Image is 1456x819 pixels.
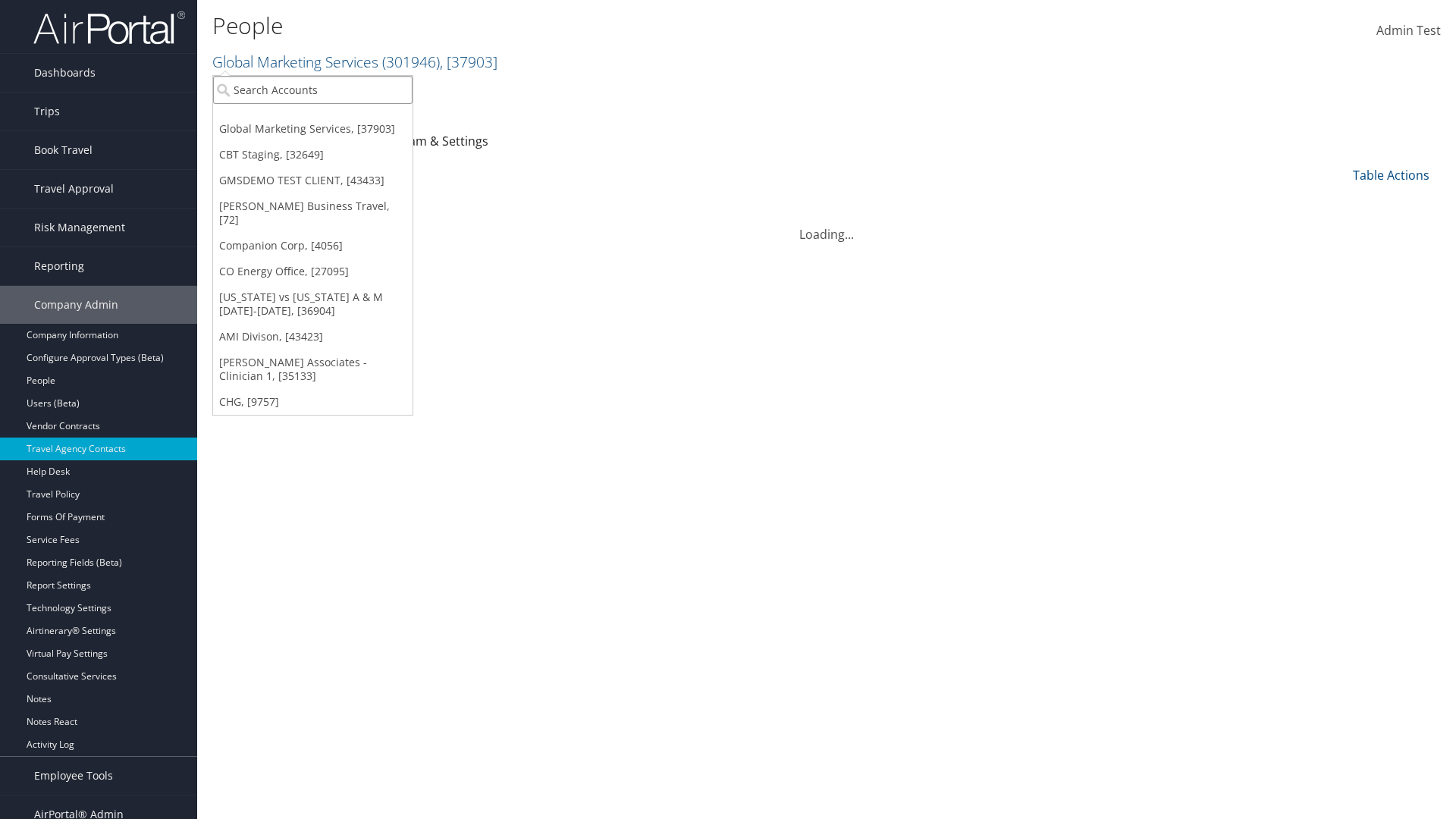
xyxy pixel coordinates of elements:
[34,757,113,795] span: Employee Tools
[213,116,413,142] a: Global Marketing Services, [37903]
[34,54,96,92] span: Dashboards
[213,76,413,104] input: Search Accounts
[213,193,413,233] a: [PERSON_NAME] Business Travel, [72]
[213,324,413,350] a: AMI Divison, [43423]
[34,131,93,169] span: Book Travel
[212,10,1031,42] h1: People
[1353,167,1429,184] a: Table Actions
[212,52,497,72] a: Global Marketing Services
[395,133,488,149] a: Team & Settings
[33,10,185,45] img: airportal-logo.png
[440,52,497,72] span: , [ 37903 ]
[1376,22,1441,39] span: Admin Test
[34,209,125,246] span: Risk Management
[34,93,60,130] span: Trips
[34,247,84,285] span: Reporting
[213,259,413,284] a: CO Energy Office, [27095]
[382,52,440,72] span: ( 301946 )
[1376,8,1441,55] a: Admin Test
[213,350,413,389] a: [PERSON_NAME] Associates - Clinician 1, [35133]
[213,284,413,324] a: [US_STATE] vs [US_STATE] A & M [DATE]-[DATE], [36904]
[34,170,114,208] span: Travel Approval
[212,207,1441,243] div: Loading...
[213,233,413,259] a: Companion Corp, [4056]
[213,389,413,415] a: CHG, [9757]
[213,168,413,193] a: GMSDEMO TEST CLIENT, [43433]
[213,142,413,168] a: CBT Staging, [32649]
[34,286,118,324] span: Company Admin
